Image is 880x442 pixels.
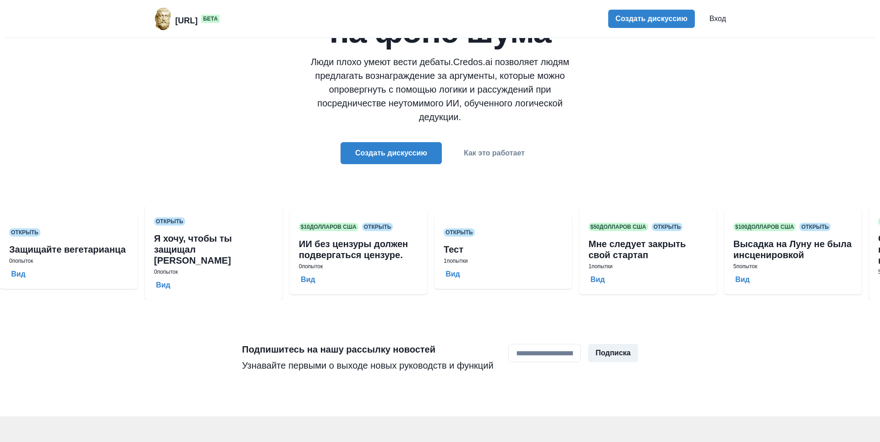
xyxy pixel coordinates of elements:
[449,148,539,159] a: Как это работает
[616,14,687,23] ya-tr-span: Создать дискуссию
[9,270,27,278] button: Вид
[588,276,607,284] button: Вид
[154,268,273,276] p: 0 попыток
[154,233,273,266] a: Я хочу, чтобы ты защищал [PERSON_NAME]
[594,224,599,230] ya-tr-span: 50
[737,263,758,270] ya-tr-span: попыток
[595,348,631,357] ya-tr-span: Подписка
[733,276,752,284] button: Вид
[154,280,172,291] a: Вид
[453,57,485,67] ya-tr-span: Credos.
[203,16,218,22] ya-tr-span: бета
[735,224,738,230] ya-tr-span: $
[444,258,447,264] ya-tr-span: 1
[154,217,185,226] span: Открыть
[9,244,126,254] ya-tr-span: Защищайте вегетарианца
[447,258,468,264] ya-tr-span: попытки
[9,244,128,255] a: Защищайте вегетарианца
[9,269,27,280] a: Вид
[341,142,442,164] button: Создать дискуссию
[709,13,726,24] a: Вход
[464,149,525,157] ya-tr-span: Как это работает
[709,15,726,22] ya-tr-span: Вход
[444,244,463,254] ya-tr-span: Тест
[738,224,748,230] ya-tr-span: 100
[299,239,408,260] ya-tr-span: ИИ без цензуры должен подвергаться цензуре.
[449,149,539,157] button: Как это работает
[588,262,708,271] p: 1 попытки
[801,224,829,230] ya-tr-span: Открыть
[444,244,563,255] a: Тест
[299,274,317,285] a: Вид
[654,224,681,230] ya-tr-span: Открыть
[599,224,646,230] ya-tr-span: долларов США
[310,224,357,230] ya-tr-span: долларов США
[154,281,172,289] button: Вид
[154,233,232,265] ya-tr-span: Я хочу, чтобы ты защищал [PERSON_NAME]
[299,262,418,271] p: 0 попыток
[154,7,171,30] img: AIBiasIndex
[301,224,304,230] ya-tr-span: $
[364,224,391,230] ya-tr-span: Открыть
[588,274,607,285] a: Вид
[444,228,475,237] span: Открыть
[9,258,12,264] ya-tr-span: 0
[154,7,220,30] a: AIBiasIndex[URL]бета
[733,238,852,260] a: Высадка на Луну не была инсценировкой
[608,10,695,28] button: Создать дискуссию
[242,344,435,354] ya-tr-span: Подпишитесь на нашу рассылку новостей
[588,344,638,362] button: Подписка
[588,238,708,260] a: Мне следует закрыть свой стартап
[299,276,317,284] button: Вид
[175,16,198,25] ya-tr-span: [URL]
[315,57,569,122] ya-tr-span: ai позволяет людям предлагать вознаграждение за аргументы, которые можно опровергнуть с помощью л...
[588,239,686,260] ya-tr-span: Мне следует закрыть свой стартап
[299,238,418,260] a: ИИ без цензуры должен подвергаться цензуре.
[304,224,310,230] ya-tr-span: 10
[444,270,462,278] button: Вид
[733,263,737,270] ya-tr-span: 5
[748,224,794,230] ya-tr-span: долларов США
[242,360,494,370] ya-tr-span: Узнавайте первыми о выходе новых руководств и функций
[311,57,453,67] ya-tr-span: Люди плохо умеют вести дебаты.
[11,270,26,278] ya-tr-span: Вид
[733,274,752,285] a: Вид
[11,229,38,236] ya-tr-span: Открыть
[444,269,462,280] a: Вид
[733,239,852,260] ya-tr-span: Высадка на Луну не была инсценировкой
[12,258,33,264] ya-tr-span: попыток
[590,224,594,230] ya-tr-span: $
